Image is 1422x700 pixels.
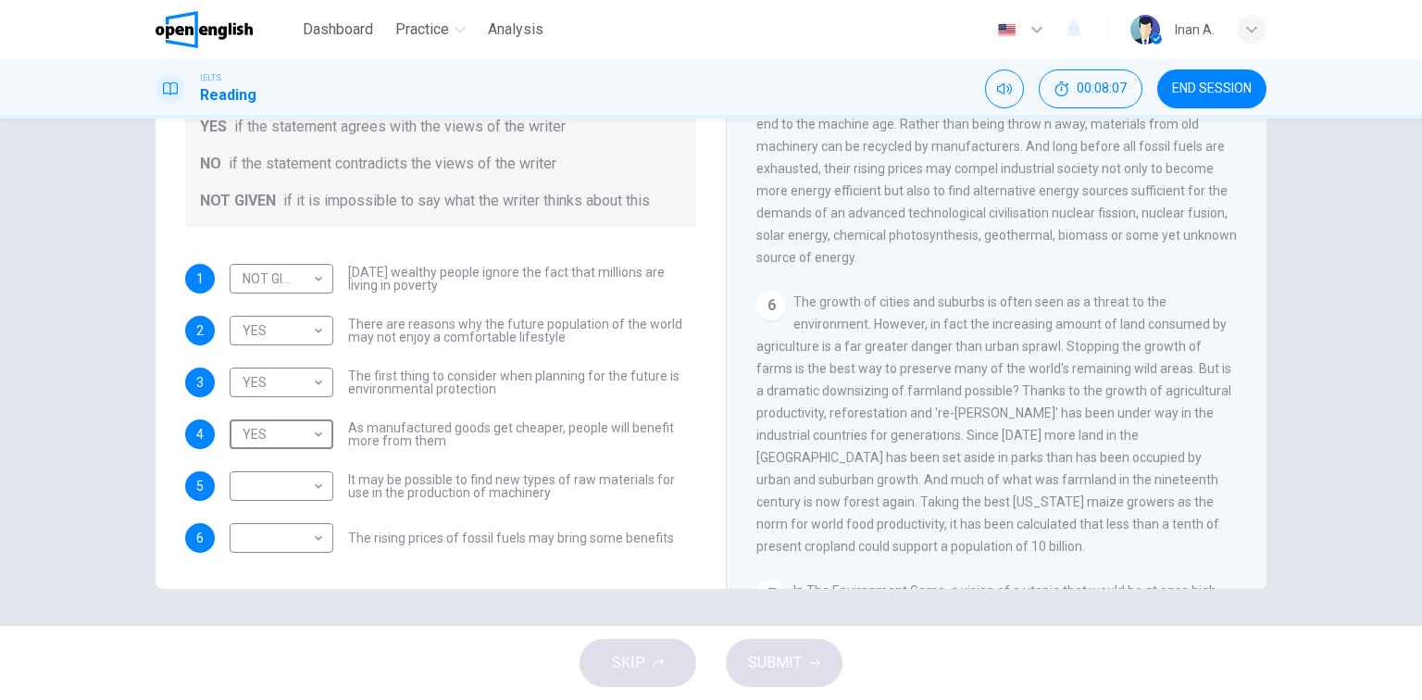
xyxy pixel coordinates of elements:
button: Practice [388,13,473,46]
span: NOT GIVEN [200,190,276,212]
span: Analysis [488,19,543,41]
div: YES [230,408,327,461]
div: YES [230,305,327,357]
span: 6 [196,531,204,544]
span: YES [200,116,227,138]
div: NOT GIVEN [230,253,327,306]
span: if it is impossible to say what the writer thinks about this [283,190,650,212]
span: 3 [196,376,204,389]
span: As affluence grows, the amount of energy and raw-materials used for production of machinery will ... [756,72,1237,265]
div: 6 [756,291,786,320]
span: The growth of cities and suburbs is often seen as a threat to the environment. However, in fact t... [756,294,1231,554]
span: There are reasons why the future population of the world may not enjoy a comfortable lifestyle [348,318,696,344]
div: Hide [1039,69,1142,108]
span: As manufactured goods get cheaper, people will benefit more from them [348,421,696,447]
span: The rising prices of fossil fuels may bring some benefits [348,531,674,544]
span: 5 [196,480,204,493]
span: if the statement agrees with the views of the writer [234,116,566,138]
button: Analysis [480,13,551,46]
button: END SESSION [1157,69,1266,108]
button: 00:08:07 [1039,69,1142,108]
div: YES [230,356,327,409]
span: IELTS [200,71,221,84]
img: en [995,23,1018,37]
img: OpenEnglish logo [156,11,253,48]
a: OpenEnglish logo [156,11,295,48]
span: 1 [196,272,204,285]
h1: Reading [200,84,256,106]
span: Dashboard [303,19,373,41]
span: [DATE] wealthy people ignore the fact that millions are living in poverty [348,266,696,292]
span: Practice [395,19,449,41]
span: 2 [196,324,204,337]
span: 00:08:07 [1077,81,1127,96]
span: 4 [196,428,204,441]
button: Dashboard [295,13,380,46]
span: The first thing to consider when planning for the future is environmental protection [348,369,696,395]
div: 7 [756,580,786,609]
span: if the statement contradicts the views of the writer [229,153,556,175]
span: END SESSION [1172,81,1252,96]
img: Profile picture [1130,15,1160,44]
span: NO [200,153,221,175]
span: It may be possible to find new types of raw materials for use in the production of machinery [348,473,696,499]
div: Inan A. [1175,19,1215,41]
div: Mute [985,69,1024,108]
